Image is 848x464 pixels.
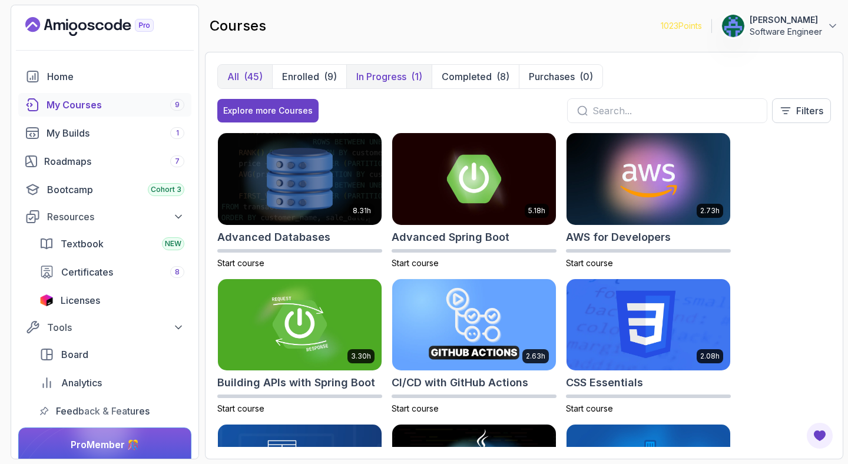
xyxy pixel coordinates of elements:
span: 9 [175,100,180,110]
button: Resources [18,206,191,227]
p: [PERSON_NAME] [750,14,822,26]
p: Enrolled [282,69,319,84]
p: 2.73h [700,206,720,216]
p: 5.18h [528,206,545,216]
span: Start course [392,403,439,413]
span: Start course [566,403,613,413]
input: Search... [592,104,757,118]
button: user profile image[PERSON_NAME]Software Engineer [721,14,839,38]
a: home [18,65,191,88]
a: licenses [32,289,191,312]
p: 2.08h [700,352,720,361]
span: Feedback & Features [56,404,150,418]
span: Analytics [61,376,102,390]
span: Start course [217,258,264,268]
p: In Progress [356,69,406,84]
div: Home [47,69,184,84]
div: (9) [324,69,337,84]
div: Resources [47,210,184,224]
a: courses [18,93,191,117]
button: Explore more Courses [217,99,319,122]
span: Cohort 3 [151,185,181,194]
span: Licenses [61,293,100,307]
p: Software Engineer [750,26,822,38]
button: All(45) [218,65,272,88]
h2: CSS Essentials [566,374,643,391]
a: feedback [32,399,191,423]
div: (1) [411,69,422,84]
a: board [32,343,191,366]
span: Start course [566,258,613,268]
span: Board [61,347,88,362]
img: CSS Essentials card [567,279,730,371]
img: AWS for Developers card [567,133,730,225]
div: Explore more Courses [223,105,313,117]
button: Tools [18,317,191,338]
a: bootcamp [18,178,191,201]
div: My Builds [47,126,184,140]
h2: Building APIs with Spring Boot [217,374,375,391]
button: In Progress(1) [346,65,432,88]
div: (8) [496,69,509,84]
div: Roadmaps [44,154,184,168]
p: 1023 Points [661,20,702,32]
img: Building APIs with Spring Boot card [218,279,382,371]
button: Open Feedback Button [806,422,834,450]
button: Completed(8) [432,65,519,88]
p: All [227,69,239,84]
img: user profile image [722,15,744,37]
button: Purchases(0) [519,65,602,88]
span: Textbook [61,237,104,251]
h2: courses [210,16,266,35]
p: 2.63h [526,352,545,361]
div: (0) [579,69,593,84]
a: textbook [32,232,191,256]
img: CI/CD with GitHub Actions card [392,279,556,371]
img: jetbrains icon [39,294,54,306]
a: Landing page [25,17,181,36]
a: certificates [32,260,191,284]
div: Tools [47,320,184,334]
div: My Courses [47,98,184,112]
h2: AWS for Developers [566,229,671,246]
p: 8.31h [353,206,371,216]
p: Completed [442,69,492,84]
img: Advanced Databases card [218,133,382,225]
span: Start course [392,258,439,268]
button: Enrolled(9) [272,65,346,88]
button: Filters [772,98,831,123]
span: NEW [165,239,181,248]
div: Bootcamp [47,183,184,197]
span: Certificates [61,265,113,279]
h2: CI/CD with GitHub Actions [392,374,528,391]
a: builds [18,121,191,145]
p: 3.30h [351,352,371,361]
a: analytics [32,371,191,395]
span: 7 [175,157,180,166]
h2: Advanced Databases [217,229,330,246]
p: Purchases [529,69,575,84]
img: Advanced Spring Boot card [392,133,556,225]
p: Filters [796,104,823,118]
a: roadmaps [18,150,191,173]
span: 8 [175,267,180,277]
h2: Advanced Spring Boot [392,229,509,246]
span: 1 [176,128,179,138]
div: (45) [244,69,263,84]
span: Start course [217,403,264,413]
